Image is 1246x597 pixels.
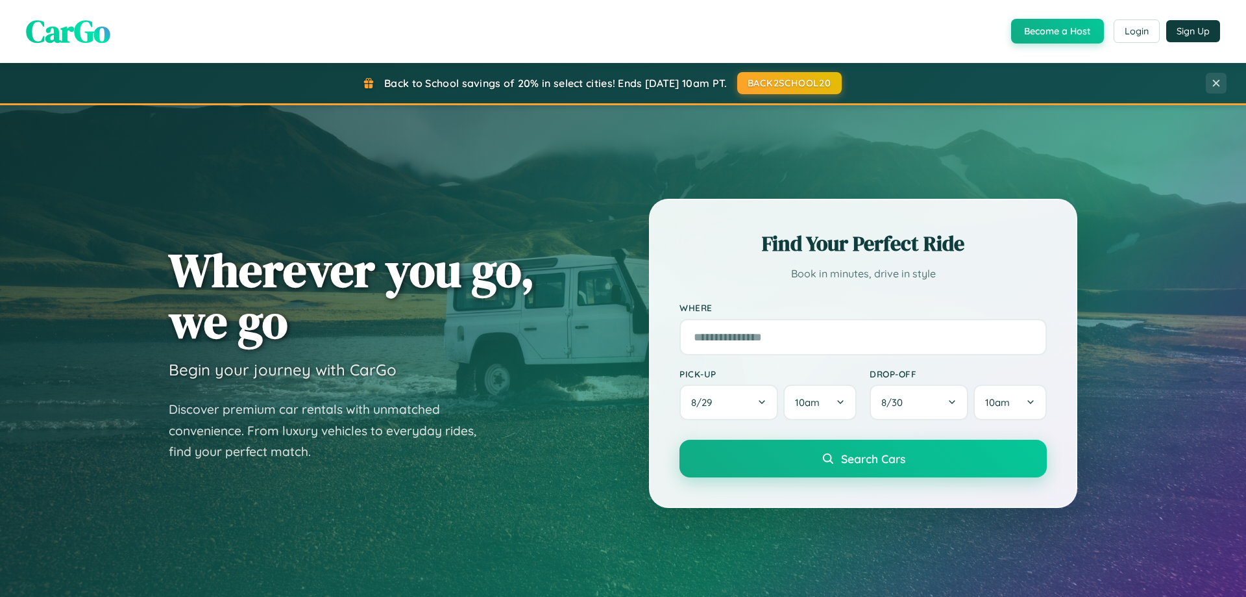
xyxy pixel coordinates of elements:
button: 10am [783,385,857,420]
label: Pick-up [679,368,857,379]
h1: Wherever you go, we go [169,244,535,347]
span: CarGo [26,10,110,53]
label: Where [679,303,1047,314]
button: BACK2SCHOOL20 [737,72,842,94]
span: Search Cars [841,451,905,466]
button: Login [1114,19,1160,43]
button: 8/30 [870,385,968,420]
h3: Begin your journey with CarGo [169,360,397,379]
h2: Find Your Perfect Ride [679,229,1047,258]
label: Drop-off [870,368,1047,379]
span: 8 / 30 [881,396,909,409]
button: Become a Host [1011,19,1104,44]
button: Sign Up [1166,20,1220,42]
p: Discover premium car rentals with unmatched convenience. From luxury vehicles to everyday rides, ... [169,399,493,463]
button: 10am [973,385,1047,420]
p: Book in minutes, drive in style [679,264,1047,283]
span: 8 / 29 [691,396,718,409]
span: 10am [795,396,820,409]
button: 8/29 [679,385,778,420]
span: 10am [985,396,1010,409]
span: Back to School savings of 20% in select cities! Ends [DATE] 10am PT. [384,77,727,90]
button: Search Cars [679,440,1047,477]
